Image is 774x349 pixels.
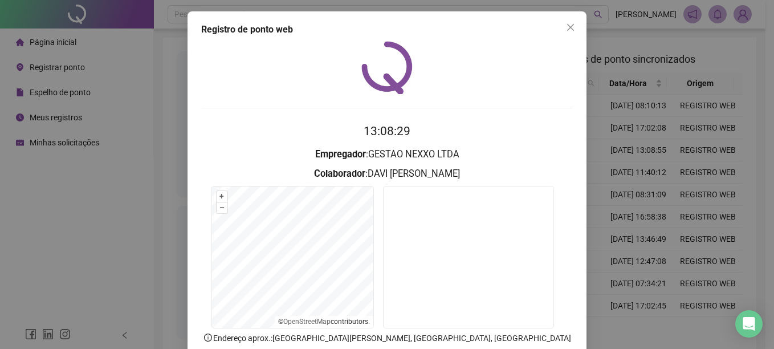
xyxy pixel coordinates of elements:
[201,167,573,181] h3: : DAVI [PERSON_NAME]
[201,332,573,344] p: Endereço aprox. : [GEOGRAPHIC_DATA][PERSON_NAME], [GEOGRAPHIC_DATA], [GEOGRAPHIC_DATA]
[561,18,580,36] button: Close
[361,41,413,94] img: QRPoint
[314,168,365,179] strong: Colaborador
[217,191,227,202] button: +
[201,147,573,162] h3: : GESTAO NEXXO LTDA
[201,23,573,36] div: Registro de ponto web
[283,318,331,326] a: OpenStreetMap
[278,318,370,326] li: © contributors.
[364,124,410,138] time: 13:08:29
[217,202,227,213] button: –
[315,149,366,160] strong: Empregador
[735,310,763,338] div: Open Intercom Messenger
[566,23,575,32] span: close
[203,332,213,343] span: info-circle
